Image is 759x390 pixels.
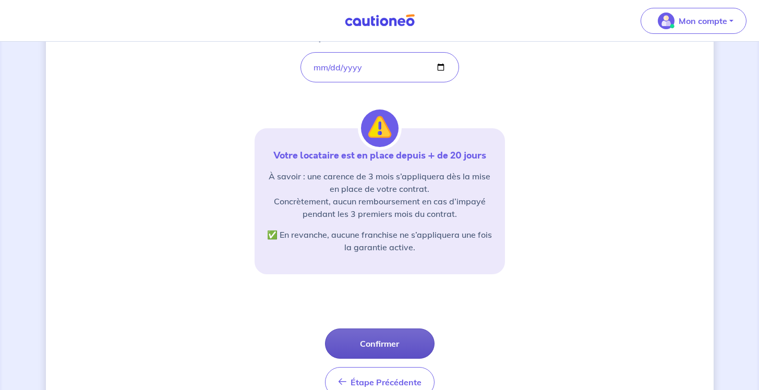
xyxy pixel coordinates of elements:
[351,377,421,387] span: Étape Précédente
[267,170,492,220] p: À savoir : une carence de 3 mois s’appliquera dès la mise en place de votre contrat. Concrètement...
[267,228,492,253] p: ✅ En revanche, aucune franchise ne s’appliquera une fois la garantie active.
[267,149,492,162] p: Votre locataire est en place depuis + de 20 jours
[641,8,746,34] button: illu_account_valid_menu.svgMon compte
[300,52,459,82] input: lease-signed-date-placeholder
[341,14,419,27] img: Cautioneo
[361,109,399,147] img: illu_alert.svg
[679,15,727,27] p: Mon compte
[658,13,674,29] img: illu_account_valid_menu.svg
[325,328,435,359] button: Confirmer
